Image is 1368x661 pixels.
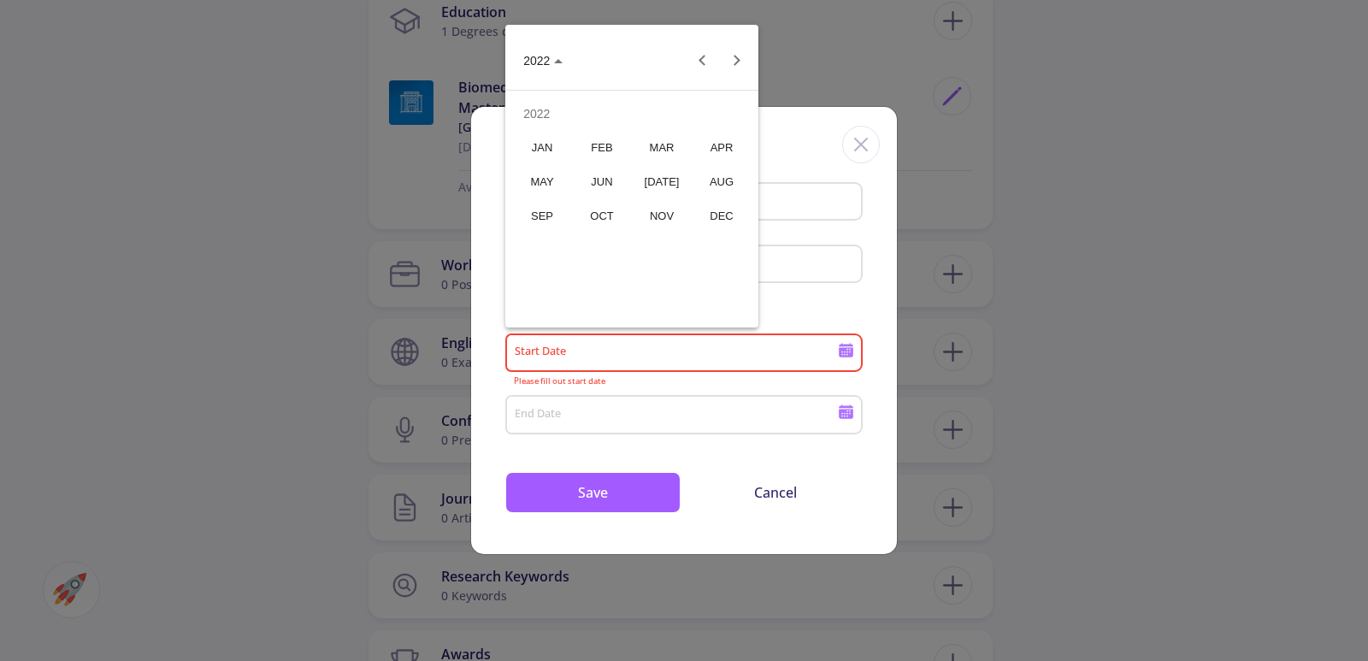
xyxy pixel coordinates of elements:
[516,133,569,163] div: JAN
[572,199,632,233] button: October 2022
[510,44,576,78] button: Choose date
[695,201,749,232] div: DEC
[512,97,752,131] td: 2022
[523,54,550,68] span: 2022
[635,167,689,198] div: [DATE]
[575,133,629,163] div: FEB
[695,167,749,198] div: AUG
[692,199,752,233] button: December 2022
[635,201,689,232] div: NOV
[516,201,569,232] div: SEP
[516,167,569,198] div: MAY
[692,165,752,199] button: August 2022
[572,165,632,199] button: June 2022
[512,165,572,199] button: May 2022
[632,199,692,233] button: November 2022
[632,131,692,165] button: March 2022
[720,44,754,78] button: Next year
[686,44,720,78] button: Previous year
[575,167,629,198] div: JUN
[695,133,749,163] div: APR
[512,199,572,233] button: September 2022
[632,165,692,199] button: July 2022
[575,201,629,232] div: OCT
[635,133,689,163] div: MAR
[512,131,572,165] button: January 2022
[692,131,752,165] button: April 2022
[572,131,632,165] button: February 2022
